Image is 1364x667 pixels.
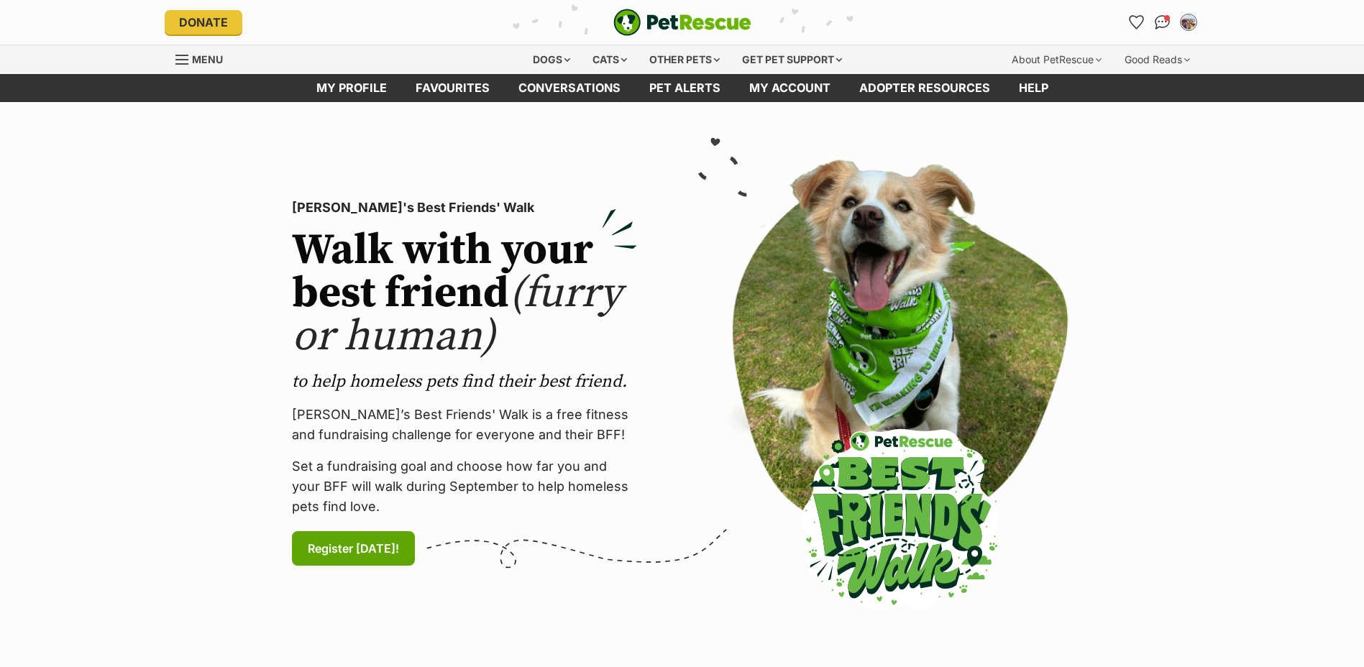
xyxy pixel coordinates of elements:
[1125,11,1200,34] ul: Account quick links
[292,405,637,445] p: [PERSON_NAME]’s Best Friends' Walk is a free fitness and fundraising challenge for everyone and t...
[192,53,223,65] span: Menu
[175,45,233,71] a: Menu
[292,267,622,364] span: (furry or human)
[613,9,751,36] a: PetRescue
[523,45,580,74] div: Dogs
[292,531,415,566] a: Register [DATE]!
[613,9,751,36] img: logo-e224e6f780fb5917bec1dbf3a21bbac754714ae5b6737aabdf751b685950b380.svg
[292,229,637,359] h2: Walk with your best friend
[582,45,637,74] div: Cats
[292,456,637,517] p: Set a fundraising goal and choose how far you and your BFF will walk during September to help hom...
[165,10,242,34] a: Donate
[1114,45,1200,74] div: Good Reads
[308,540,399,557] span: Register [DATE]!
[1002,45,1112,74] div: About PetRescue
[401,74,504,102] a: Favourites
[1177,11,1200,34] button: My account
[639,45,730,74] div: Other pets
[635,74,735,102] a: Pet alerts
[302,74,401,102] a: My profile
[1151,11,1174,34] a: Conversations
[1004,74,1063,102] a: Help
[292,370,637,393] p: to help homeless pets find their best friend.
[292,198,637,218] p: [PERSON_NAME]'s Best Friends' Walk
[504,74,635,102] a: conversations
[845,74,1004,102] a: Adopter resources
[1155,15,1170,29] img: chat-41dd97257d64d25036548639549fe6c8038ab92f7586957e7f3b1b290dea8141.svg
[1125,11,1148,34] a: Favourites
[735,74,845,102] a: My account
[1181,15,1196,29] img: Lisa Higson profile pic
[732,45,852,74] div: Get pet support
